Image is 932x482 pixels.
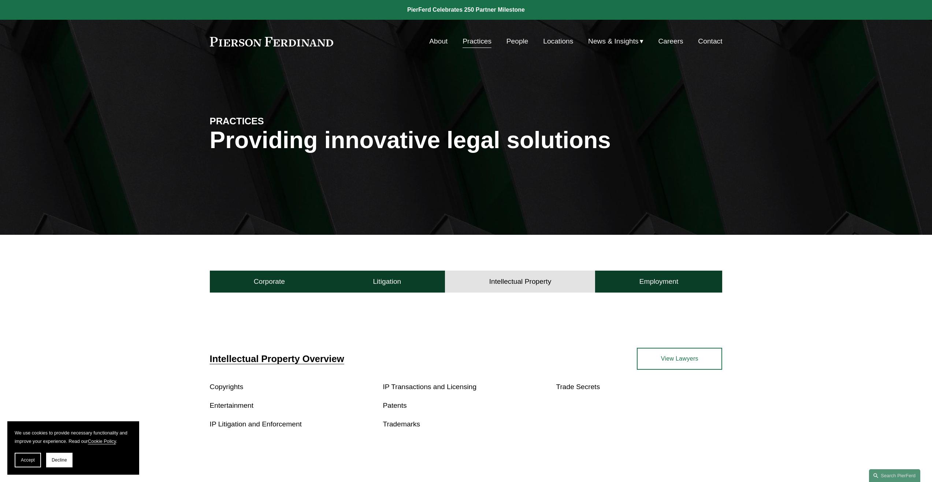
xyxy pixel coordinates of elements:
[46,453,73,467] button: Decline
[698,34,722,48] a: Contact
[588,34,643,48] a: folder dropdown
[489,277,552,286] h4: Intellectual Property
[383,402,407,409] a: Patents
[637,348,722,370] a: View Lawyers
[15,453,41,467] button: Accept
[52,457,67,463] span: Decline
[254,277,285,286] h4: Corporate
[210,354,344,364] a: Intellectual Property Overview
[588,35,639,48] span: News & Insights
[463,34,491,48] a: Practices
[88,438,116,444] a: Cookie Policy
[506,34,528,48] a: People
[639,277,679,286] h4: Employment
[869,469,920,482] a: Search this site
[15,429,132,445] p: We use cookies to provide necessary functionality and improve your experience. Read our .
[383,383,477,391] a: IP Transactions and Licensing
[373,277,401,286] h4: Litigation
[210,420,302,428] a: IP Litigation and Enforcement
[7,421,139,475] section: Cookie banner
[210,402,253,409] a: Entertainment
[210,383,244,391] a: Copyrights
[210,127,723,154] h1: Providing innovative legal solutions
[210,115,338,127] h4: PRACTICES
[429,34,448,48] a: About
[658,34,683,48] a: Careers
[556,383,600,391] a: Trade Secrets
[543,34,573,48] a: Locations
[383,420,420,428] a: Trademarks
[21,457,35,463] span: Accept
